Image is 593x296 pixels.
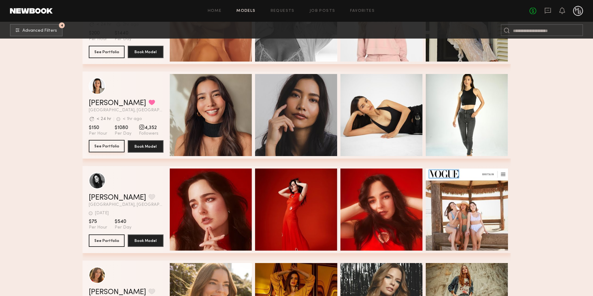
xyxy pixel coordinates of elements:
span: 4,352 [139,125,159,131]
button: Book Model [128,140,164,153]
span: [GEOGRAPHIC_DATA], [GEOGRAPHIC_DATA] [89,108,164,113]
span: Per Hour [89,225,107,230]
div: < 24 hr [97,117,111,121]
span: Per Day [115,225,131,230]
span: [GEOGRAPHIC_DATA], [GEOGRAPHIC_DATA] [89,203,164,207]
a: Home [208,9,222,13]
a: [PERSON_NAME] [89,194,146,201]
button: See Portfolio [89,140,125,152]
span: Per Hour [89,131,107,136]
button: See Portfolio [89,234,125,247]
a: Requests [271,9,295,13]
span: $150 [89,125,107,131]
button: See Portfolio [89,46,125,58]
span: Followers [139,131,159,136]
span: Advanced Filters [22,29,57,33]
a: Job Posts [310,9,335,13]
a: Favorites [350,9,375,13]
div: [DATE] [95,211,109,215]
a: [PERSON_NAME] [89,289,146,296]
span: $540 [115,219,131,225]
button: Book Model [128,234,164,247]
span: Per Day [115,131,131,136]
span: $1080 [115,125,131,131]
button: 4Advanced Filters [10,24,63,36]
a: Models [236,9,255,13]
span: Per Hour [89,36,107,42]
span: 4 [61,24,63,27]
span: Per Day [115,36,131,42]
div: < 1hr ago [123,117,142,121]
span: $75 [89,219,107,225]
button: Book Model [128,46,164,58]
a: [PERSON_NAME] [89,99,146,107]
